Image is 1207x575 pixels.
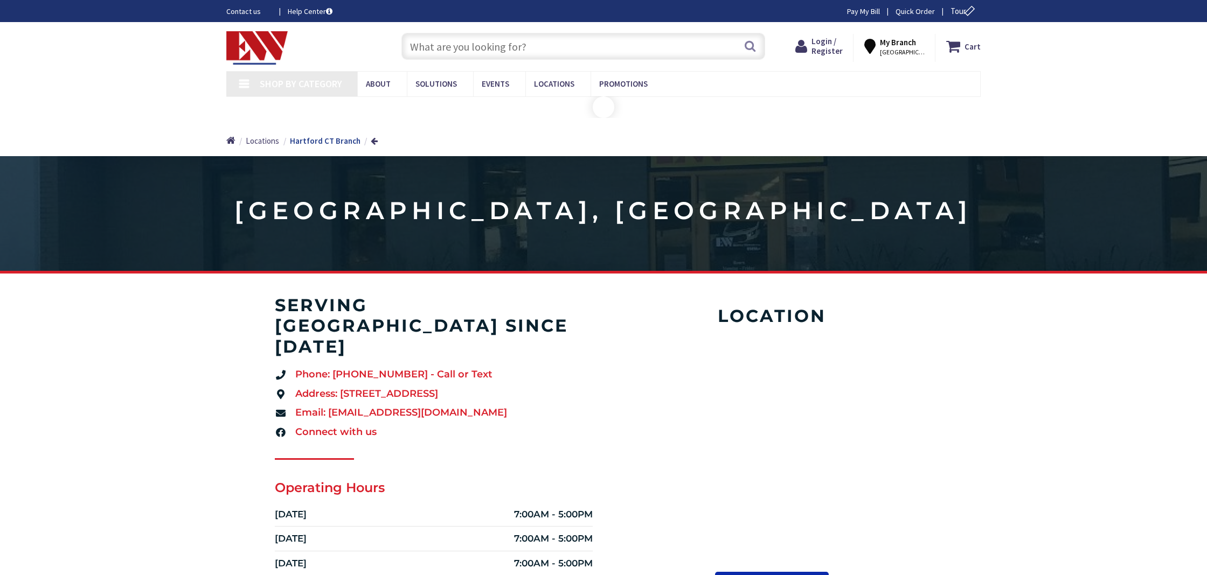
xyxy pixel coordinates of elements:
[951,6,978,16] span: Tour
[260,78,342,90] span: Shop By Category
[625,306,919,326] h4: Location
[275,295,593,357] h4: serving [GEOGRAPHIC_DATA] since [DATE]
[514,508,593,521] div: 7:00AM - 5:00PM
[482,79,509,89] span: Events
[880,48,926,57] span: [GEOGRAPHIC_DATA], [GEOGRAPHIC_DATA]
[293,406,507,420] span: Email: [EMAIL_ADDRESS][DOMAIN_NAME]
[880,37,916,47] strong: My Branch
[293,368,492,382] span: Phone: [PHONE_NUMBER] - Call or Text
[946,37,981,56] a: Cart
[896,6,935,17] a: Quick Order
[275,508,307,521] div: [DATE]
[275,425,593,439] a: Connect with us
[226,31,288,65] img: Electrical Wholesalers, Inc.
[275,532,307,545] div: [DATE]
[293,387,438,401] span: Address: [STREET_ADDRESS]
[275,406,593,420] a: Email: [EMAIL_ADDRESS][DOMAIN_NAME]
[293,425,377,439] span: Connect with us
[864,37,925,56] div: My Branch [GEOGRAPHIC_DATA], [GEOGRAPHIC_DATA]
[965,37,981,56] strong: Cart
[275,479,593,497] h2: Operating Hours
[275,387,593,401] a: Address: [STREET_ADDRESS]
[288,6,332,17] a: Help Center
[514,557,593,570] div: 7:00AM - 5:00PM
[514,532,593,545] div: 7:00AM - 5:00PM
[847,6,880,17] a: Pay My Bill
[795,37,843,56] a: Login / Register
[246,135,279,146] a: Locations
[630,353,914,550] iframe: Electrical Wholesalers, 500 Ledyard St, Hartford, CT 06114
[811,36,843,56] span: Login / Register
[226,6,270,17] a: Contact us
[415,79,457,89] span: Solutions
[275,368,593,382] a: Phone: [PHONE_NUMBER] - Call or Text
[246,136,279,146] span: Locations
[599,79,648,89] span: Promotions
[534,79,574,89] span: Locations
[401,33,765,60] input: What are you looking for?
[366,79,391,89] span: About
[275,557,307,570] div: [DATE]
[290,136,360,146] strong: Hartford CT Branch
